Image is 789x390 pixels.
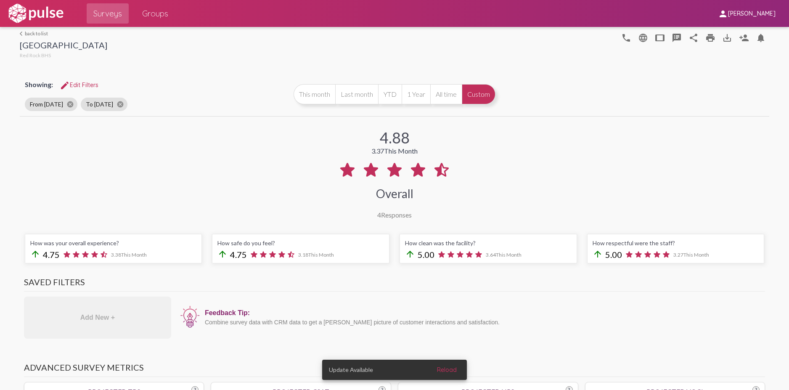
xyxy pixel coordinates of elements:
[380,128,410,147] div: 4.88
[402,84,430,104] button: 1 Year
[24,297,171,339] div: Add New +
[25,98,77,111] mat-chip: From [DATE]
[651,29,668,46] button: tablet
[736,29,752,46] button: Person
[702,29,719,46] a: print
[142,6,168,21] span: Groups
[718,9,728,19] mat-icon: person
[205,319,761,326] div: Combine survey data with CRM data to get a [PERSON_NAME] picture of customer interactions and sat...
[685,29,702,46] button: Share
[66,101,74,108] mat-icon: cancel
[20,52,51,58] span: Red Rock BHS
[496,252,522,258] span: This Month
[43,249,60,260] span: 4.75
[405,239,572,247] div: How clean was the facility?
[655,33,665,43] mat-icon: tablet
[294,84,335,104] button: This month
[60,80,70,90] mat-icon: Edit Filters
[621,33,631,43] mat-icon: language
[87,3,129,24] a: Surveys
[205,309,761,317] div: Feedback Tip:
[593,249,603,259] mat-icon: arrow_upward
[81,98,127,111] mat-chip: To [DATE]
[384,147,418,155] span: This Month
[20,40,107,52] div: [GEOGRAPHIC_DATA]
[418,249,434,260] span: 5.00
[593,239,759,247] div: How respectful were the staff?
[20,31,25,36] mat-icon: arrow_back_ios
[430,84,462,104] button: All time
[638,33,648,43] mat-icon: language
[668,29,685,46] button: speaker_notes
[635,29,651,46] button: language
[111,252,147,258] span: 3.38
[378,84,402,104] button: YTD
[60,81,98,89] span: Edit Filters
[24,362,765,377] h3: Advanced Survey Metrics
[308,252,334,258] span: This Month
[30,239,197,247] div: How was your overall experience?
[673,252,709,258] span: 3.27
[335,84,378,104] button: Last month
[217,249,228,259] mat-icon: arrow_upward
[298,252,334,258] span: 3.18
[180,305,201,329] img: icon12.png
[437,366,457,374] span: Reload
[486,252,522,258] span: 3.64
[230,249,247,260] span: 4.75
[462,84,495,104] button: Custom
[376,186,413,201] div: Overall
[430,362,463,377] button: Reload
[121,252,147,258] span: This Month
[728,10,776,18] span: [PERSON_NAME]
[116,101,124,108] mat-icon: cancel
[329,366,373,374] span: Update Available
[93,6,122,21] span: Surveys
[722,33,732,43] mat-icon: Download
[135,3,175,24] a: Groups
[53,77,105,93] button: Edit FiltersEdit Filters
[25,80,53,88] span: Showing:
[618,29,635,46] button: language
[30,249,40,259] mat-icon: arrow_upward
[20,30,107,37] a: back to list
[377,211,381,219] span: 4
[7,3,65,24] img: white-logo.svg
[711,5,782,21] button: [PERSON_NAME]
[752,29,769,46] button: Bell
[719,29,736,46] button: Download
[371,147,418,155] div: 3.37
[405,249,415,259] mat-icon: arrow_upward
[756,33,766,43] mat-icon: Bell
[217,239,384,247] div: How safe do you feel?
[672,33,682,43] mat-icon: speaker_notes
[683,252,709,258] span: This Month
[739,33,749,43] mat-icon: Person
[705,33,715,43] mat-icon: print
[377,211,412,219] div: Responses
[605,249,622,260] span: 5.00
[24,277,765,292] h3: Saved Filters
[688,33,699,43] mat-icon: Share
